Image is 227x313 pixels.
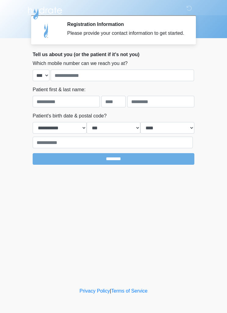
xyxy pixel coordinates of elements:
label: Patient's birth date & postal code? [33,112,106,120]
img: Agent Avatar [37,21,56,40]
label: Patient first & last name: [33,86,85,93]
h2: Tell us about you (or the patient if it's not you) [33,52,194,57]
img: Hydrate IV Bar - Chandler Logo [27,5,63,20]
a: | [110,288,111,293]
a: Terms of Service [111,288,147,293]
a: Privacy Policy [80,288,110,293]
div: Please provide your contact information to get started. [67,30,185,37]
label: Which mobile number can we reach you at? [33,60,128,67]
